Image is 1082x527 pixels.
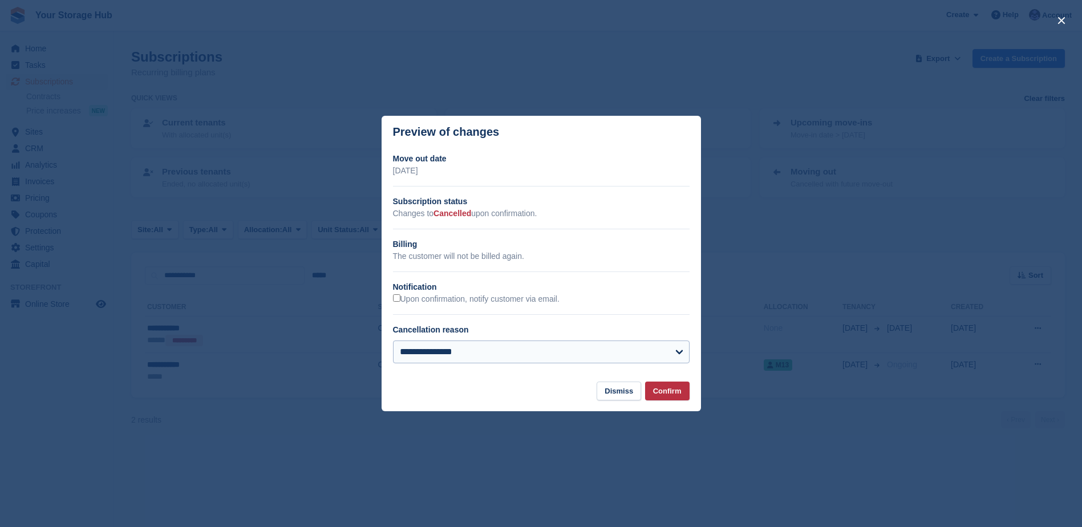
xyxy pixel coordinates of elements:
[393,325,469,334] label: Cancellation reason
[393,281,690,293] h2: Notification
[393,250,690,262] p: The customer will not be billed again.
[645,382,690,400] button: Confirm
[393,294,560,305] label: Upon confirmation, notify customer via email.
[393,165,690,177] p: [DATE]
[597,382,641,400] button: Dismiss
[393,153,690,165] h2: Move out date
[393,208,690,220] p: Changes to upon confirmation.
[1052,11,1071,30] button: close
[393,238,690,250] h2: Billing
[393,196,690,208] h2: Subscription status
[393,125,500,139] p: Preview of changes
[393,294,400,302] input: Upon confirmation, notify customer via email.
[433,209,471,218] span: Cancelled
